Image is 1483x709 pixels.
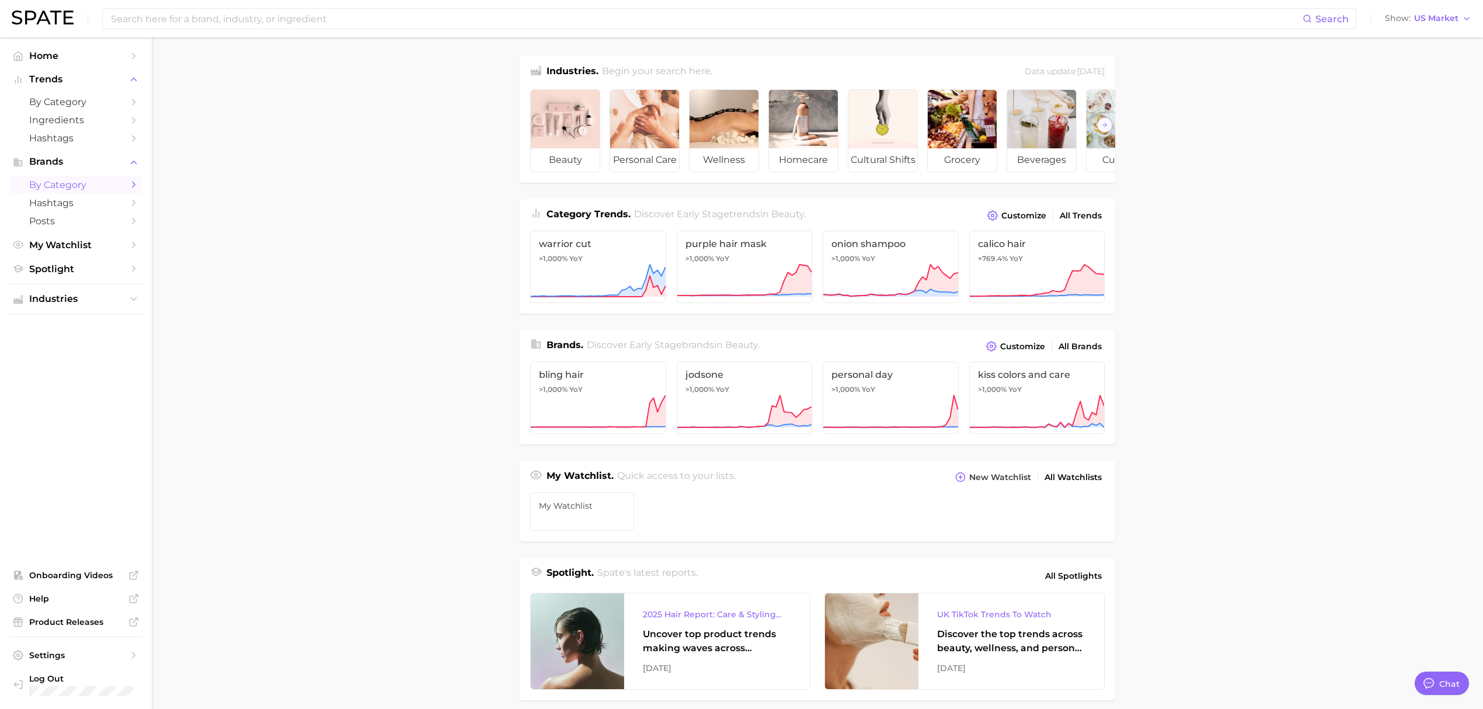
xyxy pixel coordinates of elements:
span: beverages [1007,148,1076,172]
h1: Industries. [546,64,598,80]
a: warrior cut>1,000% YoY [530,231,666,303]
a: My Watchlist [530,492,634,531]
h2: Quick access to your lists. [617,469,736,485]
button: Customize [983,338,1048,354]
div: [DATE] [937,661,1085,675]
span: Settings [29,650,123,661]
span: cultural shifts [848,148,917,172]
span: Industries [29,294,123,304]
span: beauty [531,148,600,172]
span: wellness [690,148,758,172]
a: Log out. Currently logged in with e-mail lynne.stewart@mpgllc.com. [9,670,142,700]
div: Data update: [DATE] [1025,64,1105,80]
span: bling hair [539,369,657,380]
span: +769.4% [978,254,1008,263]
a: Settings [9,647,142,664]
span: by Category [29,179,123,190]
span: purple hair mask [685,238,804,249]
span: Posts [29,216,123,227]
img: SPATE [12,11,74,25]
span: YoY [569,254,583,263]
span: Discover Early Stage trends in . [634,208,806,220]
span: Product Releases [29,617,123,627]
a: bling hair>1,000% YoY [530,362,666,434]
span: grocery [928,148,997,172]
span: YoY [716,254,729,263]
span: YoY [569,385,583,394]
a: onion shampoo>1,000% YoY [823,231,959,303]
button: ShowUS Market [1382,11,1474,26]
span: YoY [716,385,729,394]
span: New Watchlist [969,472,1031,482]
span: Category Trends . [546,208,631,220]
span: personal care [610,148,679,172]
a: All Watchlists [1042,470,1105,485]
span: culinary [1087,148,1155,172]
span: My Watchlist [539,501,625,510]
a: wellness [689,89,759,172]
a: All Spotlights [1042,566,1105,586]
a: kiss colors and care>1,000% YoY [969,362,1105,434]
span: Search [1315,13,1349,25]
a: homecare [768,89,838,172]
span: Hashtags [29,133,123,144]
a: Product Releases [9,613,142,631]
span: >1,000% [978,385,1007,394]
div: UK TikTok Trends To Watch [937,607,1085,621]
button: Brands [9,153,142,171]
span: personal day [831,369,950,380]
span: >1,000% [831,385,860,394]
span: Home [29,50,123,61]
span: YoY [1008,385,1022,394]
div: Discover the top trends across beauty, wellness, and personal care on TikTok [GEOGRAPHIC_DATA]. [937,627,1085,655]
span: Spotlight [29,263,123,274]
button: Scroll Right [1097,117,1112,133]
span: My Watchlist [29,239,123,251]
span: Help [29,593,123,604]
span: All Trends [1060,211,1102,221]
h1: My Watchlist. [546,469,614,485]
span: All Brands [1059,342,1102,352]
h2: Spate's latest reports. [597,566,698,586]
span: Customize [1000,342,1045,352]
span: Brands [29,157,123,167]
a: Home [9,47,142,65]
span: by Category [29,96,123,107]
span: kiss colors and care [978,369,1096,380]
span: Brands . [546,339,583,350]
a: Hashtags [9,129,142,147]
span: warrior cut [539,238,657,249]
button: New Watchlist [952,469,1034,485]
input: Search here for a brand, industry, or ingredient [110,9,1303,29]
span: Customize [1001,211,1046,221]
span: Ingredients [29,114,123,126]
h2: Begin your search here. [602,64,712,80]
span: homecare [769,148,838,172]
span: jodsone [685,369,804,380]
a: Posts [9,212,142,230]
a: My Watchlist [9,236,142,254]
span: Log Out [29,673,141,684]
span: >1,000% [831,254,860,263]
span: >1,000% [685,254,714,263]
a: by Category [9,176,142,194]
span: Show [1385,15,1411,22]
span: YoY [1009,254,1023,263]
a: Hashtags [9,194,142,212]
span: YoY [862,254,875,263]
a: culinary [1086,89,1156,172]
a: Ingredients [9,111,142,129]
a: Spotlight [9,260,142,278]
span: YoY [862,385,875,394]
span: >1,000% [685,385,714,394]
a: personal care [610,89,680,172]
a: cultural shifts [848,89,918,172]
div: 2025 Hair Report: Care & Styling Products [643,607,791,621]
a: All Brands [1056,339,1105,354]
button: Customize [984,207,1049,224]
a: 2025 Hair Report: Care & Styling ProductsUncover top product trends making waves across platforms... [530,593,810,690]
span: Trends [29,74,123,85]
span: Hashtags [29,197,123,208]
button: Trends [9,71,142,88]
a: personal day>1,000% YoY [823,362,959,434]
